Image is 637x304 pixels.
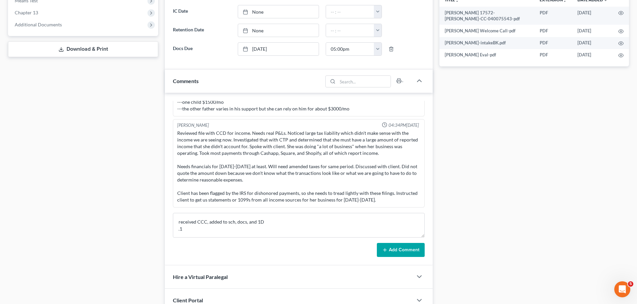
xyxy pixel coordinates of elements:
span: Additional Documents [15,22,62,27]
td: PDF [534,49,572,61]
input: -- : -- [326,24,374,37]
span: Chapter 13 [15,10,38,15]
iframe: Intercom live chat [614,281,630,297]
label: Docs Due [170,42,234,56]
td: [DATE] [572,37,613,49]
td: [PERSON_NAME] 17572-[PERSON_NAME]-CC-040075543-pdf [439,7,534,25]
input: -- : -- [326,5,374,18]
td: [DATE] [572,49,613,61]
div: Reviewed file with CCD for income. Needs real P&Ls. Noticed large tax liability which didn't make... [177,130,420,203]
td: [PERSON_NAME]-intakeBK.pdf [439,37,534,49]
td: [DATE] [572,25,613,37]
a: None [238,24,319,37]
td: [DATE] [572,7,613,25]
a: [DATE] [238,43,319,55]
td: PDF [534,7,572,25]
span: Hire a Virtual Paralegal [173,274,228,280]
button: Add Comment [377,243,425,257]
a: None [238,5,319,18]
span: 04:34PM[DATE] [389,122,419,128]
span: 5 [628,281,633,287]
input: Search... [338,76,391,87]
label: Retention Date [170,24,234,37]
label: IC Date [170,5,234,18]
div: [PERSON_NAME] [177,122,209,128]
input: -- : -- [326,43,374,55]
td: [PERSON_NAME] Eval-pdf [439,49,534,61]
td: [PERSON_NAME] Welcome Call-pdf [439,25,534,37]
td: PDF [534,37,572,49]
span: Comments [173,78,199,84]
span: Client Portal [173,297,203,303]
a: Download & Print [8,41,158,57]
td: PDF [534,25,572,37]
